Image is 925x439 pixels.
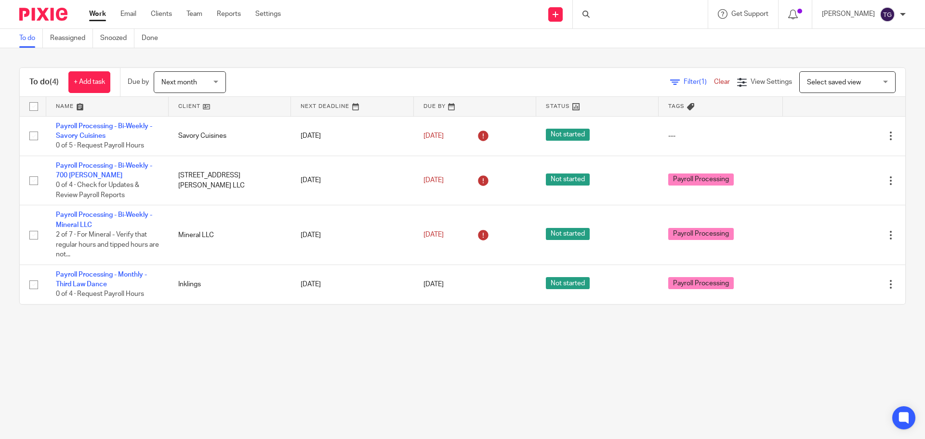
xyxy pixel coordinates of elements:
span: 0 of 4 · Check for Updates & Review Payroll Reports [56,182,139,199]
td: [DATE] [291,116,413,156]
a: Payroll Processing - Bi-Weekly - 700 [PERSON_NAME] [56,162,152,179]
span: Payroll Processing [668,228,734,240]
div: --- [668,131,773,141]
span: Not started [546,129,590,141]
td: [STREET_ADDRESS][PERSON_NAME] LLC [169,156,291,205]
a: Team [186,9,202,19]
a: Clients [151,9,172,19]
span: Not started [546,277,590,289]
td: Inklings [169,265,291,304]
a: Work [89,9,106,19]
td: Mineral LLC [169,205,291,265]
span: Payroll Processing [668,173,734,186]
span: [DATE] [423,281,444,288]
span: [DATE] [423,177,444,184]
a: Reports [217,9,241,19]
span: 0 of 5 · Request Payroll Hours [56,142,144,149]
span: View Settings [751,79,792,85]
td: [DATE] [291,205,413,265]
span: Filter [684,79,714,85]
h1: To do [29,77,59,87]
a: Payroll Processing - Bi-Weekly - Mineral LLC [56,212,152,228]
p: Due by [128,77,149,87]
span: Next month [161,79,197,86]
td: Savory Cuisines [169,116,291,156]
a: Settings [255,9,281,19]
span: (4) [50,78,59,86]
img: svg%3E [880,7,895,22]
span: Select saved view [807,79,861,86]
span: Tags [668,104,685,109]
td: [DATE] [291,156,413,205]
td: [DATE] [291,265,413,304]
span: 0 of 4 · Request Payroll Hours [56,291,144,298]
a: Snoozed [100,29,134,48]
p: [PERSON_NAME] [822,9,875,19]
a: Email [120,9,136,19]
a: Done [142,29,165,48]
span: Get Support [731,11,768,17]
span: (1) [699,79,707,85]
img: Pixie [19,8,67,21]
a: Payroll Processing - Monthly - Third Law Dance [56,271,147,288]
a: To do [19,29,43,48]
a: Reassigned [50,29,93,48]
span: [DATE] [423,133,444,139]
span: [DATE] [423,231,444,238]
span: 2 of 7 · For Mineral - Verify that regular hours and tipped hours are not... [56,231,159,258]
span: Not started [546,228,590,240]
a: Payroll Processing - Bi-Weekly - Savory Cuisines [56,123,152,139]
a: + Add task [68,71,110,93]
a: Clear [714,79,730,85]
span: Not started [546,173,590,186]
span: Payroll Processing [668,277,734,289]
